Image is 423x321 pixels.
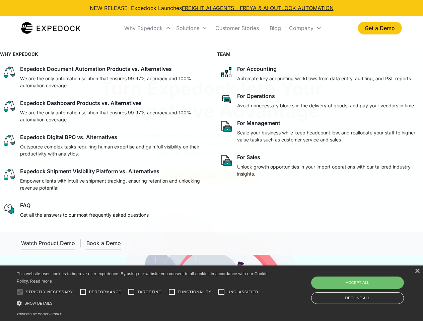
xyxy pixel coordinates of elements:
span: Show details [24,301,53,305]
div: Solutions [173,17,210,39]
span: Targeting [137,289,161,295]
span: Functionality [178,289,211,295]
a: Blog [264,17,286,39]
a: Customer Stories [210,17,264,39]
div: Why Expedock [124,25,163,31]
a: open lightbox [21,237,75,249]
a: home [21,21,80,35]
span: Unclassified [227,289,258,295]
a: Book a Demo [86,237,121,249]
a: FREIGHT AI AGENTS - FREYA & AI OUTLOOK AUTOMATION [182,5,334,11]
div: Show details [17,300,270,307]
div: Company [289,25,313,31]
iframe: Chat Widget [311,249,423,321]
div: NEW RELEASE: Expedock Launches [90,4,334,12]
a: Powered by cookie-script [17,312,62,316]
span: Performance [89,289,122,295]
div: Why Expedock [122,17,173,39]
div: Company [286,17,324,39]
a: Get a Demo [358,22,402,34]
div: Watch Product Demo [21,240,75,246]
img: Expedock Logo [21,21,80,35]
div: Book a Demo [86,240,121,246]
a: Read more [30,279,52,284]
div: Solutions [176,25,199,31]
span: Strictly necessary [26,289,73,295]
span: This website uses cookies to improve user experience. By using our website you consent to all coo... [17,272,268,284]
